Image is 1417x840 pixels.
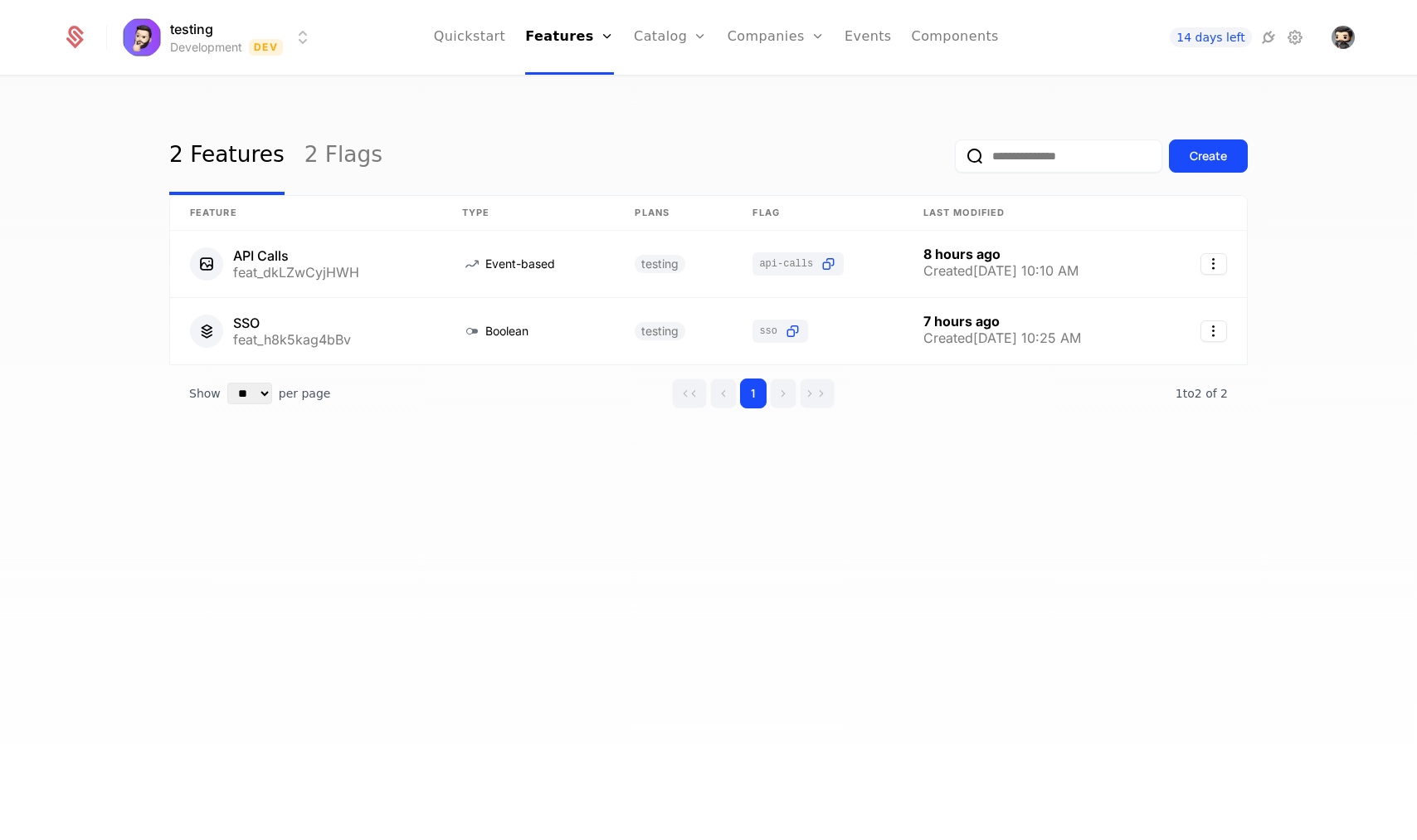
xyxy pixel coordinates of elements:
button: Select action [1200,253,1227,275]
span: 1 to 2 of [1176,387,1220,400]
button: Go to first page [672,378,707,408]
button: Select environment [127,19,313,56]
button: Go to next page [770,378,796,408]
a: Settings [1285,27,1305,47]
div: Table pagination [169,365,1248,422]
span: testing [170,19,213,39]
th: Last Modified [903,196,1161,231]
button: Create [1169,139,1248,173]
button: Select action [1200,320,1227,342]
button: Go to last page [800,378,835,408]
th: Plans [615,196,733,231]
a: 14 days left [1170,27,1251,47]
th: Flag [733,196,903,231]
button: Go to previous page [710,378,737,408]
div: Development [170,39,242,56]
span: Dev [249,39,283,56]
th: Type [442,196,615,231]
span: per page [279,385,331,402]
span: Show [189,385,221,402]
a: 2 Flags [304,117,382,195]
button: Open user button [1332,26,1355,49]
select: Select page size [227,383,272,404]
div: Page navigation [672,378,835,408]
th: Feature [170,196,442,231]
div: Create [1190,148,1227,164]
span: 2 [1176,387,1228,400]
img: testing [122,17,162,57]
button: Go to page 1 [740,378,767,408]
a: Integrations [1259,27,1278,47]
a: 2 Features [169,117,285,195]
img: Guy Magen [1332,26,1355,49]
